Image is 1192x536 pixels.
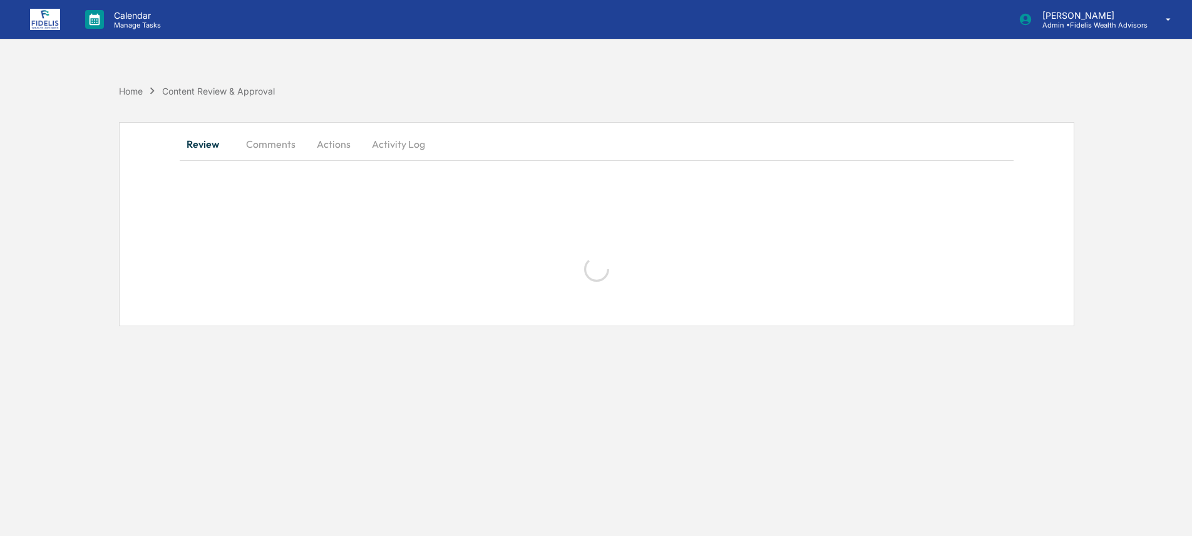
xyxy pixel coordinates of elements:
[180,129,1014,159] div: secondary tabs example
[1032,10,1148,21] p: [PERSON_NAME]
[30,9,60,30] img: logo
[362,129,435,159] button: Activity Log
[180,129,236,159] button: Review
[104,10,167,21] p: Calendar
[162,86,275,96] div: Content Review & Approval
[1032,21,1148,29] p: Admin • Fidelis Wealth Advisors
[236,129,306,159] button: Comments
[306,129,362,159] button: Actions
[104,21,167,29] p: Manage Tasks
[119,86,143,96] div: Home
